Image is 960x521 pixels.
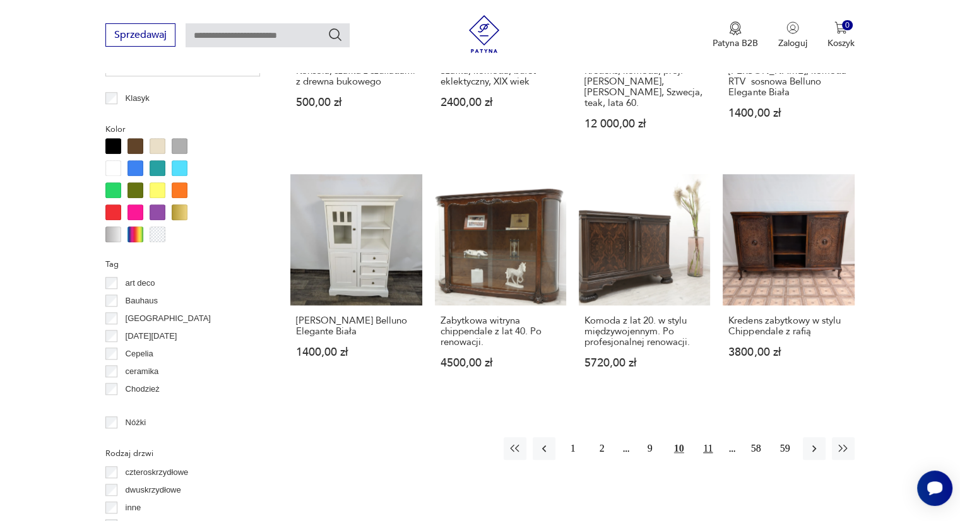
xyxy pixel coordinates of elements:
[435,174,566,393] a: Zabytkowa witryna chippendale z lat 40. Po renowacji.Zabytkowa witryna chippendale z lat 40. Po r...
[126,465,189,479] p: czteroskrzydłowe
[105,257,260,271] p: Tag
[126,276,155,290] p: art deco
[465,15,503,53] img: Patyna - sklep z meblami i dekoracjami vintage
[105,32,175,40] a: Sprzedawaj
[126,312,211,325] p: [GEOGRAPHIC_DATA]
[827,37,855,49] p: Koszyk
[728,108,848,119] p: 1400,00 zł
[591,437,613,460] button: 2
[296,347,416,358] p: 1400,00 zł
[834,21,847,34] img: Ikona koszyka
[713,21,758,49] a: Ikona medaluPatyna B2B
[778,37,807,49] p: Zaloguj
[745,437,767,460] button: 58
[441,315,560,348] h3: Zabytkowa witryna chippendale z lat 40. Po renowacji.
[668,437,690,460] button: 10
[126,382,160,396] p: Chodzież
[697,437,720,460] button: 11
[441,358,560,368] p: 4500,00 zł
[126,347,153,361] p: Cepelia
[729,21,742,35] img: Ikona medalu
[786,21,799,34] img: Ikonka użytkownika
[842,20,853,31] div: 0
[126,483,181,497] p: dwuskrzydłowe
[639,437,661,460] button: 9
[584,119,704,129] p: 12 000,00 zł
[728,347,848,358] p: 3800,00 zł
[441,66,560,87] h3: Szafka, komoda, bufet eklektyczny, XIX wiek
[296,97,416,108] p: 500,00 zł
[728,315,848,337] h3: Kredens zabytkowy w stylu Chippendale z rafią
[774,437,797,460] button: 59
[126,329,177,343] p: [DATE][DATE]
[126,501,141,515] p: inne
[579,174,710,393] a: Komoda z lat 20. w stylu międzywojennym. Po profesjonalnej renowacji.Komoda z lat 20. w stylu mię...
[713,37,758,49] p: Patyna B2B
[917,471,952,506] iframe: Smartsupp widget button
[723,174,854,393] a: Kredens zabytkowy w stylu Chippendale z rafiąKredens zabytkowy w stylu Chippendale z rafią3800,00 zł
[126,294,158,308] p: Bauhaus
[126,91,150,105] p: Klasyk
[126,400,157,414] p: Ćmielów
[126,365,159,378] p: ceramika
[584,315,704,348] h3: Komoda z lat 20. w stylu międzywojennym. Po profesjonalnej renowacji.
[126,416,146,430] p: Nóżki
[562,437,584,460] button: 1
[778,21,807,49] button: Zaloguj
[105,23,175,47] button: Sprzedawaj
[713,21,758,49] button: Patyna B2B
[105,122,260,136] p: Kolor
[328,27,343,42] button: Szukaj
[290,174,422,393] a: Witryna sosnowa Belluno Elegante Biała[PERSON_NAME] Belluno Elegante Biała1400,00 zł
[296,315,416,337] h3: [PERSON_NAME] Belluno Elegante Biała
[827,21,855,49] button: 0Koszyk
[296,66,416,87] h3: Konsola, szafka z szufladami z drewna bukowego
[441,97,560,108] p: 2400,00 zł
[584,358,704,368] p: 5720,00 zł
[728,66,848,98] h3: [PERSON_NAME], komoda RTV sosnowa Belluno Elegante Biała
[105,447,260,460] p: Rodzaj drzwi
[584,66,704,108] h3: Kredens, komoda, proj. [PERSON_NAME], [PERSON_NAME], Szwecja, teak, lata 60.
